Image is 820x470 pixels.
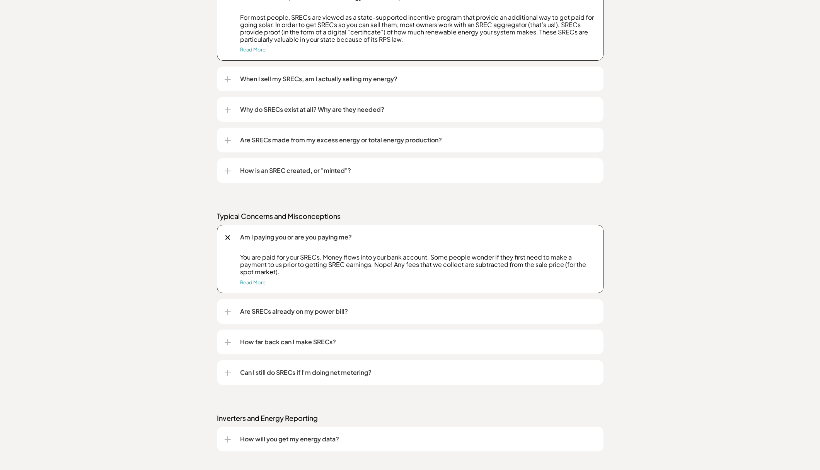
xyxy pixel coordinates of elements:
p: Can I still do SRECs if I'm doing net metering? [240,368,596,377]
a: Read More [240,279,266,285]
p: Are SRECs made from my excess energy or total energy production? [240,135,596,145]
p: Are SRECs already on my power bill? [240,307,596,316]
p: You are paid for your SRECs. Money flows into your bank account. Some people wonder if they first... [240,253,596,276]
a: Read More [240,46,266,53]
p: How will you get my energy data? [240,434,596,444]
p: How far back can I make SRECs? [240,337,596,347]
p: Typical Concerns and Misconceptions [217,212,603,221]
p: How is an SREC created, or "minted"? [240,166,596,175]
p: Inverters and Energy Reporting [217,414,603,423]
p: Why do SRECs exist at all? Why are they needed? [240,105,596,114]
p: Am I paying you or are you paying me? [240,232,596,242]
p: When I sell my SRECs, am I actually selling my energy? [240,74,596,84]
p: For most people, SRECs are viewed as a state-supported incentive program that provide an addition... [240,14,596,43]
